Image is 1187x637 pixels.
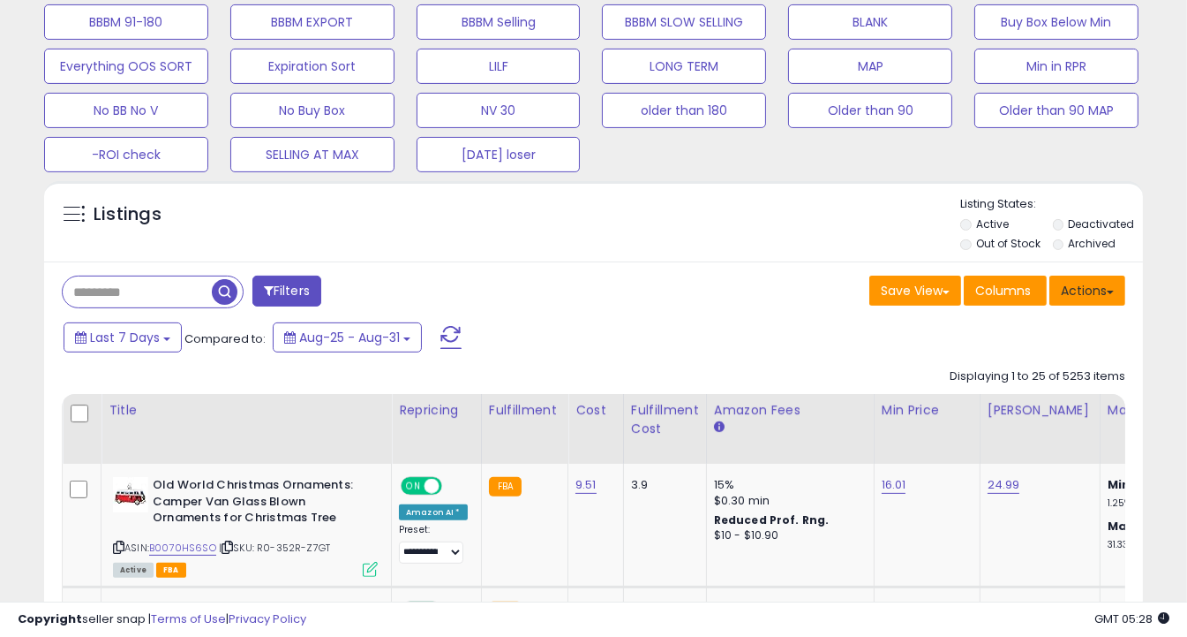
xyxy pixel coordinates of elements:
button: BBBM Selling [417,4,581,40]
a: 16.01 [882,476,906,494]
b: Old World Christmas Ornaments: Camper Van Glass Blown Ornaments for Christmas Tree [153,477,367,531]
div: [PERSON_NAME] [988,401,1093,420]
div: 15% [714,477,860,493]
h5: Listings [94,202,162,227]
button: BBBM EXPORT [230,4,394,40]
b: Min: [1108,476,1134,493]
div: Title [109,401,384,420]
button: -ROI check [44,137,208,172]
a: B0070HS6SO [149,541,216,556]
label: Out of Stock [976,236,1041,251]
div: Repricing [399,401,474,420]
span: Aug-25 - Aug-31 [299,329,400,346]
div: 3.9 [631,477,693,493]
small: Amazon Fees. [714,420,725,436]
a: Terms of Use [151,610,226,627]
div: Fulfillment Cost [631,401,699,438]
strong: Copyright [18,610,82,627]
span: Last 7 Days [90,329,160,346]
button: Last 7 Days [64,322,182,353]
a: Privacy Policy [229,610,306,627]
div: $0.30 min [714,493,860,509]
a: 9.51 [575,476,597,494]
button: Older than 90 [788,93,952,128]
span: OFF [439,479,468,494]
div: Fulfillment [489,401,560,420]
label: Deactivated [1069,216,1135,231]
label: Archived [1069,236,1116,251]
div: Cost [575,401,616,420]
img: 51PBo04bJDL._SL40_.jpg [113,477,148,512]
span: Compared to: [184,330,266,347]
button: No BB No V [44,93,208,128]
button: BBBM 91-180 [44,4,208,40]
a: 24.99 [988,476,1020,494]
span: | SKU: R0-352R-Z7GT [219,541,330,555]
small: FBA [489,477,522,497]
div: Displaying 1 to 25 of 5253 items [950,368,1125,385]
span: Columns [975,282,1031,300]
button: Buy Box Below Min [974,4,1138,40]
button: Columns [964,276,1047,306]
div: seller snap | | [18,611,306,628]
div: ASIN: [113,477,378,575]
button: Filters [252,276,321,307]
button: No Buy Box [230,93,394,128]
div: Amazon AI * [399,504,468,520]
button: older than 180 [602,93,766,128]
b: Reduced Prof. Rng. [714,512,830,527]
b: Max: [1108,518,1138,535]
div: Preset: [399,524,468,564]
span: 2025-09-8 05:28 GMT [1094,610,1169,627]
button: SELLING AT MAX [230,137,394,172]
button: Min in RPR [974,49,1138,84]
div: $10 - $10.90 [714,528,860,543]
button: MAP [788,49,952,84]
span: All listings currently available for purchase on Amazon [113,563,154,578]
button: BLANK [788,4,952,40]
span: FBA [156,563,186,578]
button: [DATE] loser [417,137,581,172]
button: LONG TERM [602,49,766,84]
div: Min Price [882,401,973,420]
div: Amazon Fees [714,401,867,420]
p: Listing States: [960,196,1143,213]
label: Active [976,216,1009,231]
button: NV 30 [417,93,581,128]
button: Older than 90 MAP [974,93,1138,128]
span: ON [402,479,424,494]
button: Actions [1049,276,1125,306]
button: Everything OOS SORT [44,49,208,84]
button: Expiration Sort [230,49,394,84]
button: LILF [417,49,581,84]
button: BBBM SLOW SELLING [602,4,766,40]
button: Aug-25 - Aug-31 [273,322,422,353]
button: Save View [869,276,961,306]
